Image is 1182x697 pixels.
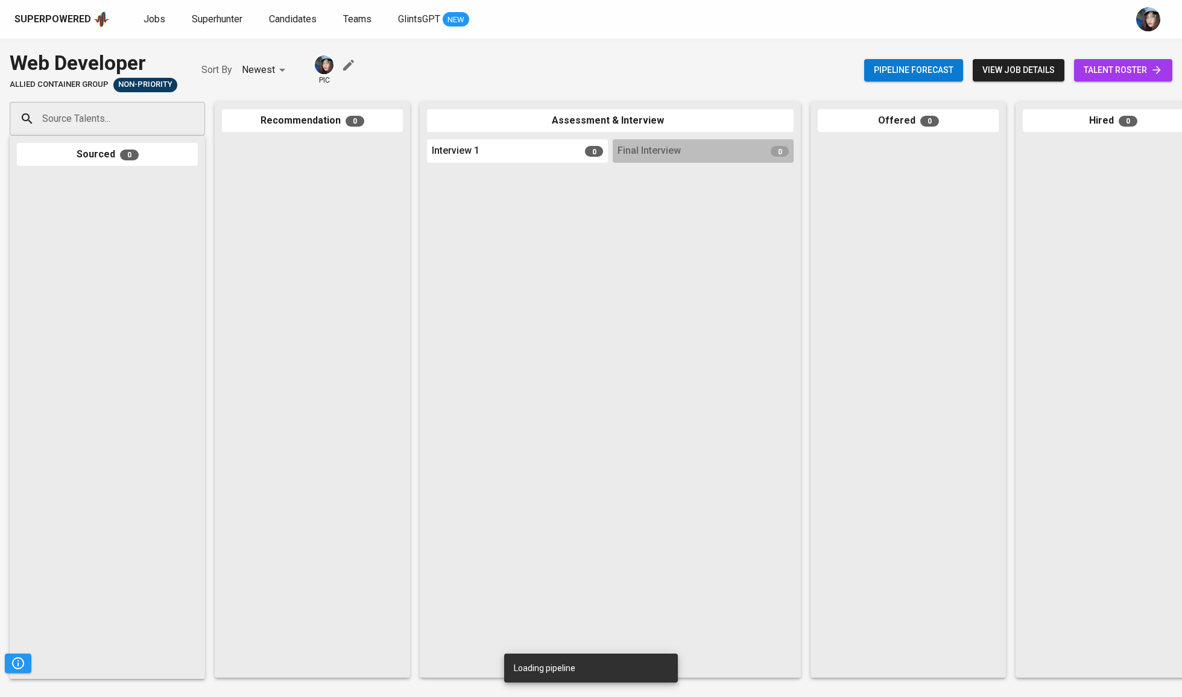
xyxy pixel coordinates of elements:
[113,78,177,92] div: Pending Client’s Feedback, Sufficient Talents in Pipeline
[201,63,232,77] p: Sort By
[269,12,319,27] a: Candidates
[398,12,469,27] a: GlintsGPT NEW
[771,146,789,157] span: 0
[14,10,110,28] a: Superpoweredapp logo
[242,59,289,81] div: Newest
[618,144,681,158] span: Final Interview
[346,116,364,127] span: 0
[10,48,177,78] div: Web Developer
[314,54,335,86] div: pic
[17,143,198,166] div: Sourced
[1119,116,1137,127] span: 0
[120,150,139,160] span: 0
[514,657,575,679] div: Loading pipeline
[5,654,31,673] button: Pipeline Triggers
[315,55,333,74] img: diazagista@glints.com
[427,109,794,133] div: Assessment & Interview
[93,10,110,28] img: app logo
[192,12,245,27] a: Superhunter
[198,118,201,120] button: Open
[982,63,1055,78] span: view job details
[192,13,242,25] span: Superhunter
[398,13,440,25] span: GlintsGPT
[1084,63,1163,78] span: talent roster
[973,59,1064,81] button: view job details
[14,13,91,27] div: Superpowered
[443,14,469,26] span: NEW
[818,109,999,133] div: Offered
[113,79,177,90] span: Non-Priority
[874,63,953,78] span: Pipeline forecast
[343,12,374,27] a: Teams
[144,12,168,27] a: Jobs
[920,116,939,127] span: 0
[585,146,603,157] span: 0
[269,13,317,25] span: Candidates
[1136,7,1160,31] img: diazagista@glints.com
[864,59,963,81] button: Pipeline forecast
[242,63,275,77] p: Newest
[1074,59,1172,81] a: talent roster
[10,79,109,90] span: Allied Container Group
[222,109,403,133] div: Recommendation
[343,13,371,25] span: Teams
[144,13,165,25] span: Jobs
[432,144,479,158] span: Interview 1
